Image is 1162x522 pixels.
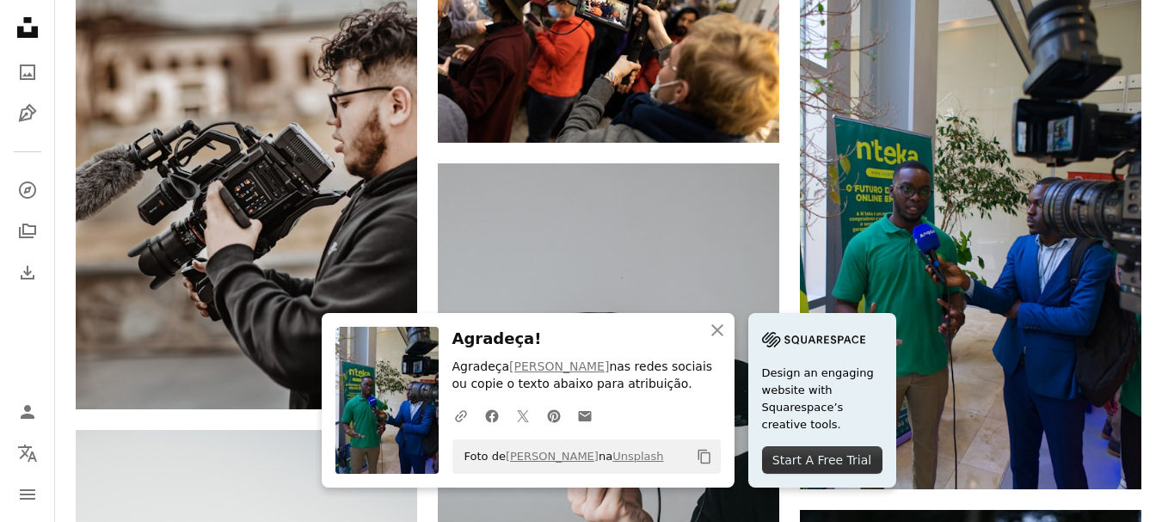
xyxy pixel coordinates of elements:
[76,145,417,161] a: homem segurando câmera profissional
[452,359,721,393] p: Agradeça nas redes sociais ou copie o texto abaixo para atribuição.
[509,359,609,373] a: [PERSON_NAME]
[10,477,45,512] button: Menu
[10,96,45,131] a: Ilustrações
[612,450,663,463] a: Unsplash
[748,313,896,488] a: Design an engaging website with Squarespace’s creative tools.Start A Free Trial
[438,21,779,36] a: uma pessoa segurando uma câmera
[10,395,45,429] a: Entrar / Cadastrar-se
[10,10,45,48] a: Início — Unsplash
[762,365,882,433] span: Design an engaging website with Squarespace’s creative tools.
[10,255,45,290] a: Histórico de downloads
[10,55,45,89] a: Fotos
[506,450,599,463] a: [PERSON_NAME]
[762,327,865,353] img: file-1705255347840-230a6ab5bca9image
[762,446,882,474] div: Start A Free Trial
[507,398,538,433] a: Compartilhar no Twitter
[476,398,507,433] a: Compartilhar no Facebook
[452,327,721,352] h3: Agradeça!
[800,225,1141,241] a: um homem de camisa verde conversando com um homem de terno azul
[569,398,600,433] a: Compartilhar por e-mail
[538,398,569,433] a: Compartilhar no Pinterest
[10,214,45,249] a: Coleções
[10,173,45,207] a: Explorar
[456,443,664,470] span: Foto de na
[690,442,719,471] button: Copiar para a área de transferência
[10,436,45,470] button: Idioma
